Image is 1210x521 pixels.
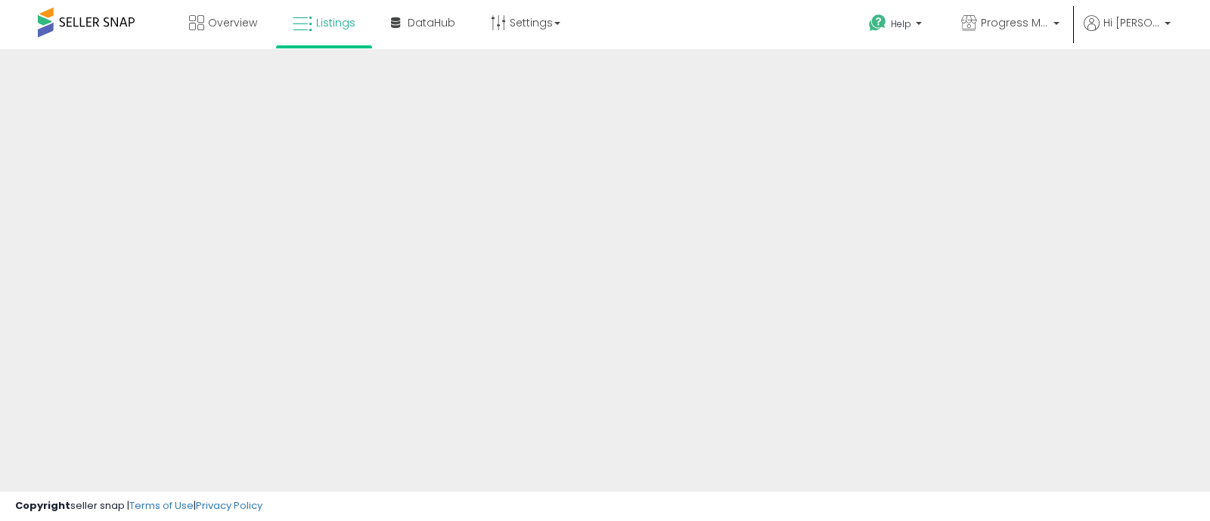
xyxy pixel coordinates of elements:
[1084,15,1171,49] a: Hi [PERSON_NAME]
[316,15,355,30] span: Listings
[857,2,937,49] a: Help
[868,14,887,33] i: Get Help
[1103,15,1160,30] span: Hi [PERSON_NAME]
[408,15,455,30] span: DataHub
[196,498,262,513] a: Privacy Policy
[15,499,262,513] div: seller snap | |
[208,15,257,30] span: Overview
[891,17,911,30] span: Help
[981,15,1049,30] span: Progress Matters
[129,498,194,513] a: Terms of Use
[15,498,70,513] strong: Copyright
